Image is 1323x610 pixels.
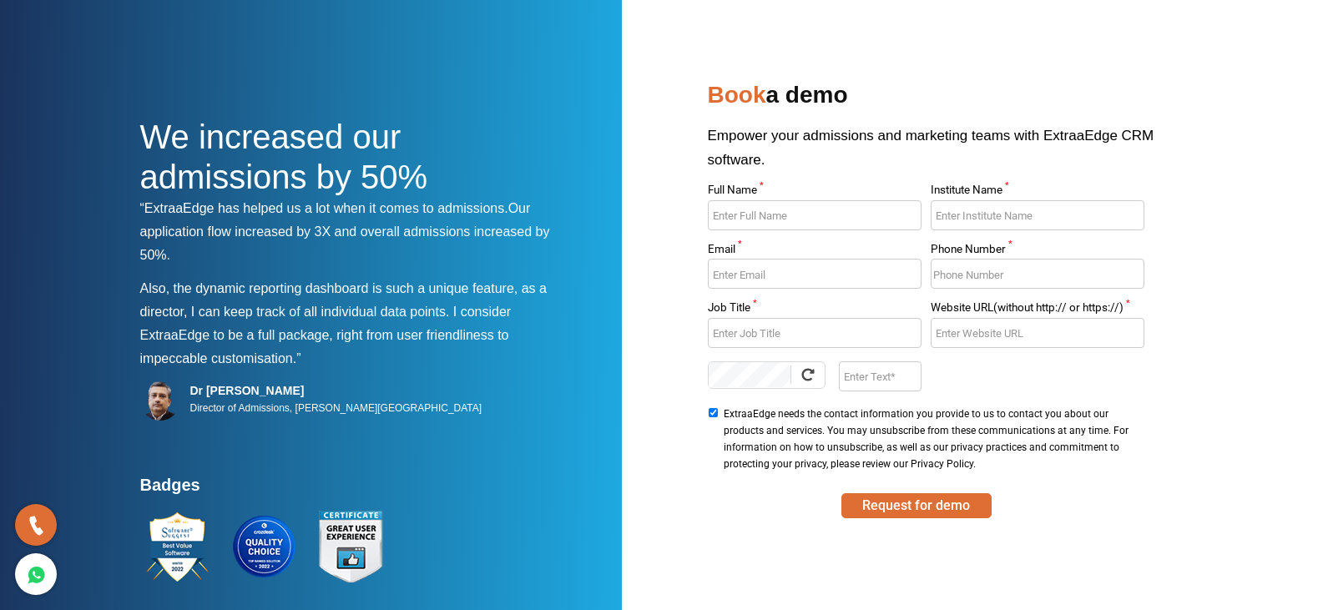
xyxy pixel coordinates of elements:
span: Also, the dynamic reporting dashboard is such a unique feature, as a director, I can keep track o... [140,281,547,319]
input: Enter Job Title [708,318,922,348]
input: Enter Full Name [708,200,922,230]
label: Institute Name [931,184,1144,200]
label: Email [708,244,922,260]
span: Book [708,82,766,108]
label: Job Title [708,302,922,318]
span: ExtraaEdge needs the contact information you provide to us to contact you about our products and ... [724,406,1139,472]
span: We increased our admissions by 50% [140,118,428,195]
input: Enter Website URL [931,318,1144,348]
label: Phone Number [931,244,1144,260]
input: Enter Email [708,259,922,289]
input: Enter Phone Number [931,259,1144,289]
button: SUBMIT [841,493,992,518]
h5: Dr [PERSON_NAME] [190,383,482,398]
span: Our application flow increased by 3X and overall admissions increased by 50%. [140,201,550,262]
label: Website URL(without http:// or https://) [931,302,1144,318]
h2: a demo [708,75,1184,124]
input: ExtraaEdge needs the contact information you provide to us to contact you about our products and ... [708,408,719,417]
input: Enter Text [839,361,922,391]
h4: Badges [140,475,566,505]
p: Director of Admissions, [PERSON_NAME][GEOGRAPHIC_DATA] [190,398,482,418]
span: I consider ExtraaEdge to be a full package, right from user friendliness to impeccable customisat... [140,305,512,365]
input: Enter Institute Name [931,200,1144,230]
span: “ExtraaEdge has helped us a lot when it comes to admissions. [140,201,508,215]
label: Full Name [708,184,922,200]
p: Empower your admissions and marketing teams with ExtraaEdge CRM software. [708,124,1184,184]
